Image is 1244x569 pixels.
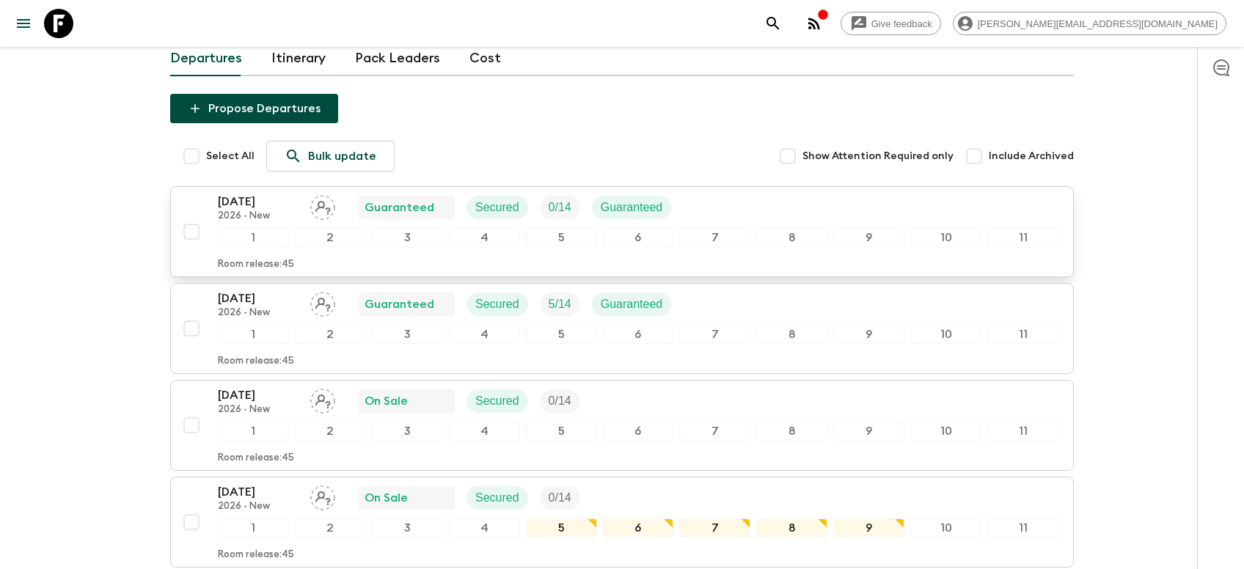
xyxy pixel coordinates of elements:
div: 6 [603,228,674,247]
p: 0 / 14 [549,489,571,507]
div: 4 [449,518,520,537]
div: Secured [466,196,528,219]
div: 5 [526,228,597,247]
div: Trip Fill [540,196,580,219]
button: search adventures [758,9,788,38]
span: Assign pack leader [310,199,335,211]
p: Room release: 45 [218,549,294,561]
div: [PERSON_NAME][EMAIL_ADDRESS][DOMAIN_NAME] [953,12,1226,35]
p: On Sale [365,489,408,507]
span: Assign pack leader [310,490,335,502]
span: Include Archived [989,149,1074,164]
p: 0 / 14 [549,199,571,216]
div: 7 [679,325,750,344]
p: Guaranteed [601,295,663,313]
a: Bulk update [266,141,395,172]
p: Guaranteed [601,199,663,216]
div: 10 [910,422,981,441]
button: [DATE]2026 - NewAssign pack leaderGuaranteedSecuredTrip FillGuaranteed1234567891011Room release:45 [170,283,1074,374]
p: Guaranteed [365,199,434,216]
p: Room release: 45 [218,452,294,464]
p: 2026 - New [218,501,299,513]
div: 11 [987,518,1058,537]
span: [PERSON_NAME][EMAIL_ADDRESS][DOMAIN_NAME] [970,18,1226,29]
div: 3 [372,422,443,441]
button: Propose Departures [170,94,338,123]
div: 6 [603,325,674,344]
div: Secured [466,389,528,413]
button: [DATE]2026 - NewAssign pack leaderOn SaleSecuredTrip Fill1234567891011Room release:45 [170,380,1074,471]
p: Secured [475,392,519,410]
p: 2026 - New [218,307,299,319]
div: 9 [833,518,904,537]
div: Trip Fill [540,293,580,316]
div: 9 [833,422,904,441]
div: 8 [756,422,827,441]
p: On Sale [365,392,408,410]
div: 1 [218,325,289,344]
a: Pack Leaders [355,41,440,76]
p: Room release: 45 [218,259,294,271]
button: menu [9,9,38,38]
p: [DATE] [218,386,299,404]
p: Secured [475,489,519,507]
p: Bulk update [308,147,376,165]
p: [DATE] [218,193,299,210]
div: Trip Fill [540,486,580,510]
div: 8 [756,325,827,344]
div: 2 [295,325,366,344]
div: 5 [526,518,597,537]
div: 3 [372,518,443,537]
div: 2 [295,518,366,537]
span: Show Attention Required only [802,149,954,164]
div: 8 [756,228,827,247]
div: 10 [910,228,981,247]
div: 9 [833,325,904,344]
div: 8 [756,518,827,537]
p: 2026 - New [218,404,299,416]
div: 1 [218,228,289,247]
span: Give feedback [863,18,940,29]
div: 11 [987,422,1058,441]
a: Departures [170,41,242,76]
div: Secured [466,293,528,316]
div: 4 [449,325,520,344]
div: Secured [466,486,528,510]
p: Room release: 45 [218,356,294,367]
div: 1 [218,518,289,537]
div: 1 [218,422,289,441]
div: 11 [987,325,1058,344]
div: 5 [526,422,597,441]
div: 5 [526,325,597,344]
a: Itinerary [271,41,326,76]
div: 10 [910,518,981,537]
div: 3 [372,325,443,344]
div: 4 [449,422,520,441]
div: 4 [449,228,520,247]
p: [DATE] [218,290,299,307]
p: 0 / 14 [549,392,571,410]
div: 7 [679,228,750,247]
span: Assign pack leader [310,296,335,308]
div: 9 [833,228,904,247]
a: Cost [469,41,501,76]
p: 2026 - New [218,210,299,222]
div: 2 [295,228,366,247]
p: [DATE] [218,483,299,501]
p: Secured [475,199,519,216]
div: 7 [679,422,750,441]
div: 11 [987,228,1058,247]
button: [DATE]2026 - NewAssign pack leaderOn SaleSecuredTrip Fill1234567891011Room release:45 [170,477,1074,568]
div: Trip Fill [540,389,580,413]
div: 6 [603,518,674,537]
span: Assign pack leader [310,393,335,405]
a: Give feedback [841,12,941,35]
div: 10 [910,325,981,344]
div: 2 [295,422,366,441]
div: 7 [679,518,750,537]
button: [DATE]2026 - NewAssign pack leaderGuaranteedSecuredTrip FillGuaranteed1234567891011Room release:45 [170,186,1074,277]
span: Select All [206,149,255,164]
div: 3 [372,228,443,247]
p: Guaranteed [365,295,434,313]
p: 5 / 14 [549,295,571,313]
